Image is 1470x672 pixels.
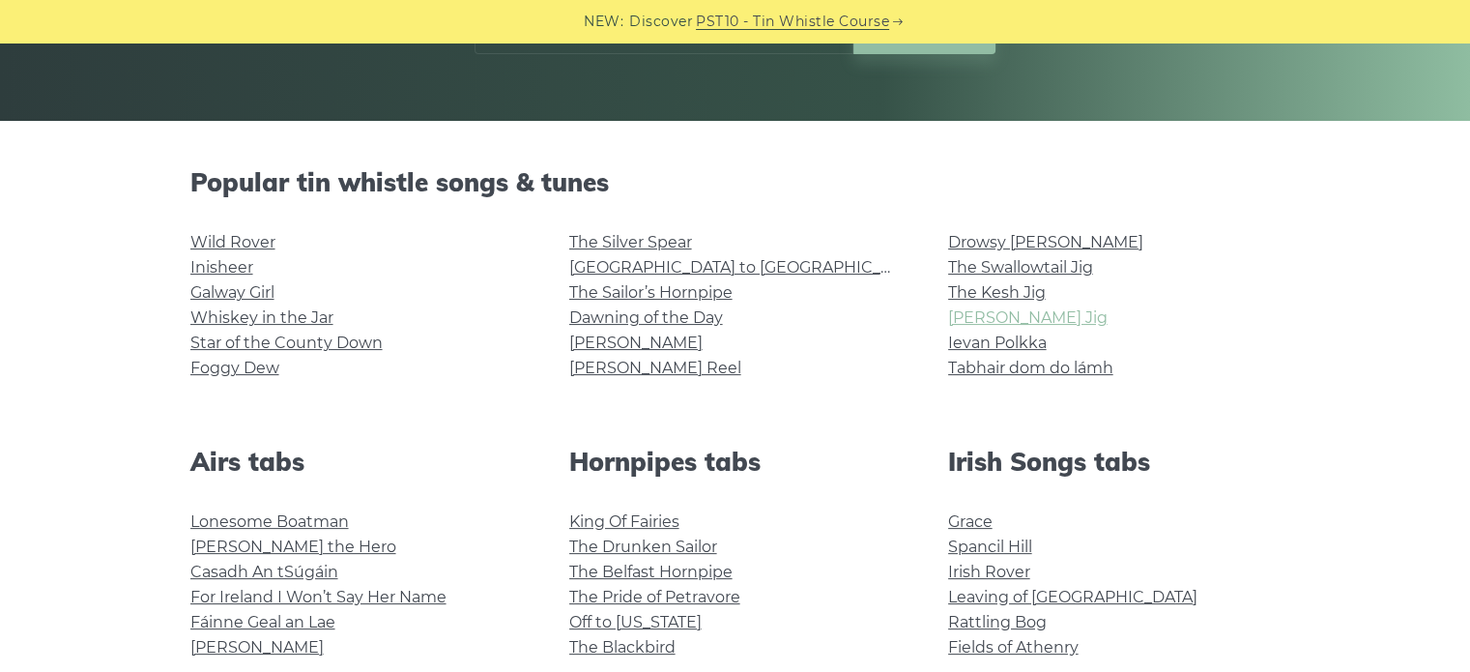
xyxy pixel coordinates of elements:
[569,334,703,352] a: [PERSON_NAME]
[948,638,1079,657] a: Fields of Athenry
[190,563,338,581] a: Casadh An tSúgáin
[948,308,1108,327] a: [PERSON_NAME] Jig
[948,538,1032,556] a: Spancil Hill
[948,258,1093,277] a: The Swallowtail Jig
[569,512,679,531] a: King Of Fairies
[190,638,324,657] a: [PERSON_NAME]
[948,334,1047,352] a: Ievan Polkka
[190,233,275,251] a: Wild Rover
[190,308,333,327] a: Whiskey in the Jar
[190,359,279,377] a: Foggy Dew
[629,11,693,33] span: Discover
[190,167,1281,197] h2: Popular tin whistle songs & tunes
[569,563,733,581] a: The Belfast Hornpipe
[584,11,623,33] span: NEW:
[569,447,902,477] h2: Hornpipes tabs
[948,447,1281,477] h2: Irish Songs tabs
[569,359,741,377] a: [PERSON_NAME] Reel
[569,233,692,251] a: The Silver Spear
[569,308,723,327] a: Dawning of the Day
[569,638,676,657] a: The Blackbird
[948,359,1113,377] a: Tabhair dom do lámh
[948,588,1197,606] a: Leaving of [GEOGRAPHIC_DATA]
[696,11,889,33] a: PST10 - Tin Whistle Course
[948,512,993,531] a: Grace
[569,258,926,277] a: [GEOGRAPHIC_DATA] to [GEOGRAPHIC_DATA]
[190,258,253,277] a: Inisheer
[948,233,1143,251] a: Drowsy [PERSON_NAME]
[190,538,396,556] a: [PERSON_NAME] the Hero
[569,613,702,631] a: Off to [US_STATE]
[190,283,274,302] a: Galway Girl
[569,538,717,556] a: The Drunken Sailor
[569,283,733,302] a: The Sailor’s Hornpipe
[948,563,1030,581] a: Irish Rover
[948,613,1047,631] a: Rattling Bog
[190,334,383,352] a: Star of the County Down
[190,613,335,631] a: Fáinne Geal an Lae
[948,283,1046,302] a: The Kesh Jig
[190,588,447,606] a: For Ireland I Won’t Say Her Name
[569,588,740,606] a: The Pride of Petravore
[190,512,349,531] a: Lonesome Boatman
[190,447,523,477] h2: Airs tabs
